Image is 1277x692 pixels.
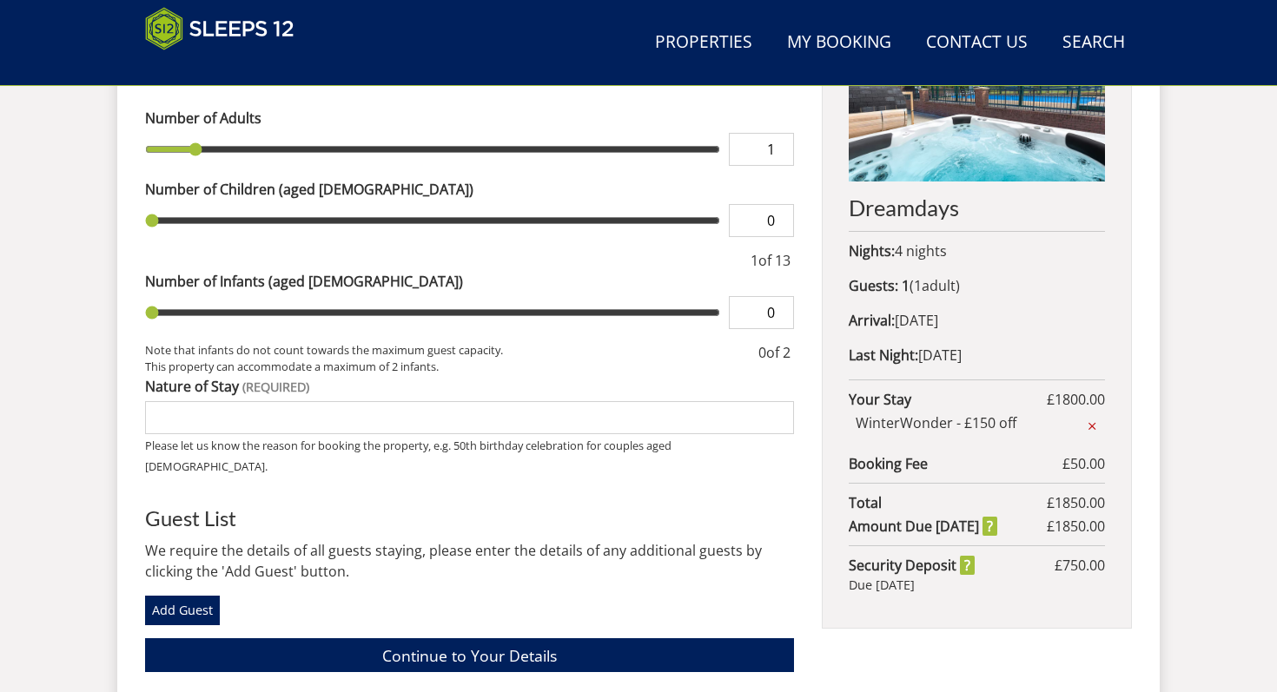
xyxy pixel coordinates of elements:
strong: Security Deposit [849,555,975,576]
strong: Your Stay [849,389,1047,410]
strong: 1 [902,276,910,295]
span: 0 [758,343,766,362]
p: 4 nights [849,241,1105,261]
small: Note that infants do not count towards the maximum guest capacity. This property can accommodate ... [145,342,741,375]
label: Number of Children (aged [DEMOGRAPHIC_DATA]) [145,179,794,200]
a: Add Guest [145,596,220,625]
p: [DATE] [849,345,1105,366]
label: Number of Adults [145,108,794,129]
span: 1 [751,251,758,270]
span: ( ) [902,276,960,295]
label: Number of Infants (aged [DEMOGRAPHIC_DATA]) [145,271,794,292]
span: WinterWonder - £150 off [856,412,1079,442]
strong: Booking Fee [849,453,1062,474]
p: We require the details of all guests staying, please enter the details of any additional guests b... [145,540,794,582]
h2: Dreamdays [849,195,1105,220]
label: Nature of Stay [145,376,794,397]
span: 1850.00 [1055,517,1105,536]
span: 1800.00 [1055,390,1105,409]
a: My Booking [780,23,898,63]
span: £ [1047,389,1105,410]
div: of 13 [747,250,794,271]
img: An image of 'Dreamdays' [849,16,1105,181]
strong: Last Night: [849,346,918,365]
strong: Total [849,492,1047,513]
a: Continue to Your Details [145,638,794,672]
span: adult [914,276,956,295]
div: of 2 [755,342,794,375]
iframe: Customer reviews powered by Trustpilot [136,61,319,76]
a: Properties [648,23,759,63]
strong: Amount Due [DATE] [849,516,997,537]
span: 1850.00 [1055,493,1105,512]
span: £ [1047,492,1105,513]
a: Contact Us [919,23,1035,63]
span: £ [1047,516,1105,537]
span: 50.00 [1070,454,1105,473]
img: Sleeps 12 [145,7,294,50]
span: £ [1055,555,1105,576]
span: 1 [914,276,922,295]
a: Search [1055,23,1132,63]
strong: Nights: [849,241,895,260]
strong: Arrival: [849,311,895,330]
span: £ [1062,453,1105,474]
p: [DATE] [849,310,1105,331]
small: Please let us know the reason for booking the property, e.g. 50th birthday celebration for couple... [145,438,672,474]
div: Due [DATE] [849,576,1105,595]
span: 750.00 [1062,556,1105,575]
strong: Guests: [849,276,898,295]
h3: Guest List [145,507,794,530]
